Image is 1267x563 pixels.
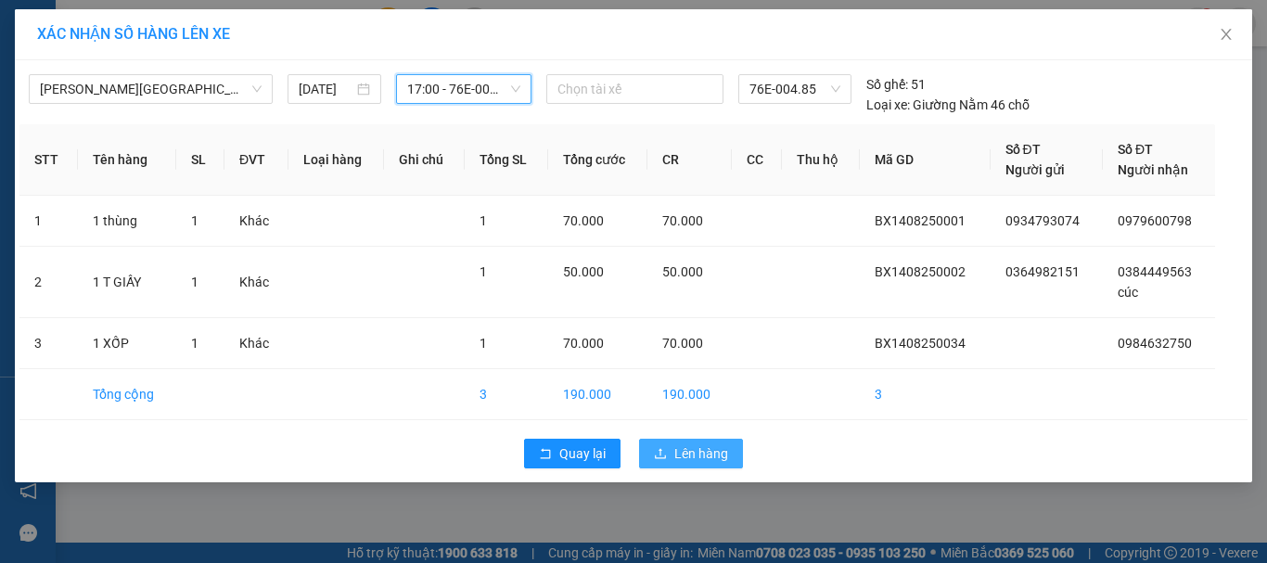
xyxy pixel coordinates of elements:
[288,124,384,196] th: Loại hàng
[7,107,34,124] span: Gửi:
[662,336,703,351] span: 70.000
[78,318,176,369] td: 1 XỐP
[539,447,552,462] span: rollback
[19,124,78,196] th: STT
[465,369,548,420] td: 3
[1005,213,1080,228] span: 0934793074
[732,124,782,196] th: CC
[191,336,198,351] span: 1
[7,107,271,142] span: BX [PERSON_NAME][GEOGRAPHIC_DATA][PERSON_NAME] -
[662,264,703,279] span: 50.000
[1118,142,1153,157] span: Số ĐT
[299,79,352,99] input: 14/08/2025
[875,336,966,351] span: BX1408250034
[19,196,78,247] td: 1
[191,275,198,289] span: 1
[7,14,63,97] img: logo
[563,213,604,228] span: 70.000
[860,369,991,420] td: 3
[176,124,224,196] th: SL
[1005,162,1065,177] span: Người gửi
[559,443,606,464] span: Quay lại
[407,75,521,103] span: 17:00 - 76E-004.85
[191,213,198,228] span: 1
[66,65,259,100] span: BX Quảng Ngãi ĐT:
[480,264,487,279] span: 1
[563,336,604,351] span: 70.000
[78,247,176,318] td: 1 T GIẤY
[654,447,667,462] span: upload
[224,247,288,318] td: Khác
[78,196,176,247] td: 1 thùng
[1118,336,1192,351] span: 0984632750
[1005,142,1041,157] span: Số ĐT
[662,213,703,228] span: 70.000
[548,124,647,196] th: Tổng cước
[384,124,465,196] th: Ghi chú
[647,369,732,420] td: 190.000
[19,247,78,318] td: 2
[480,213,487,228] span: 1
[1005,264,1080,279] span: 0364982151
[37,25,230,43] span: XÁC NHẬN SỐ HÀNG LÊN XE
[1200,9,1252,61] button: Close
[224,124,288,196] th: ĐVT
[66,10,251,62] strong: CÔNG TY CP BÌNH TÂM
[224,196,288,247] td: Khác
[875,213,966,228] span: BX1408250001
[19,318,78,369] td: 3
[465,124,548,196] th: Tổng SL
[639,439,743,468] button: uploadLên hàng
[866,74,908,95] span: Số ghế:
[548,369,647,420] td: 190.000
[866,95,910,115] span: Loại xe:
[875,264,966,279] span: BX1408250002
[66,65,259,100] span: 0941 78 2525
[480,336,487,351] span: 1
[40,75,262,103] span: Quảng Ngãi - Sài Gòn (Vạn Phúc)
[1118,264,1192,279] span: 0384449563
[647,124,732,196] th: CR
[1118,285,1138,300] span: cúc
[866,95,1030,115] div: Giường Nằm 46 chỗ
[1219,27,1234,42] span: close
[224,318,288,369] td: Khác
[749,75,840,103] span: 76E-004.85
[78,369,176,420] td: Tổng cộng
[860,124,991,196] th: Mã GD
[866,74,926,95] div: 51
[524,439,621,468] button: rollbackQuay lại
[674,443,728,464] span: Lên hàng
[1118,213,1192,228] span: 0979600798
[563,264,604,279] span: 50.000
[782,124,859,196] th: Thu hộ
[78,124,176,196] th: Tên hàng
[1118,162,1188,177] span: Người nhận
